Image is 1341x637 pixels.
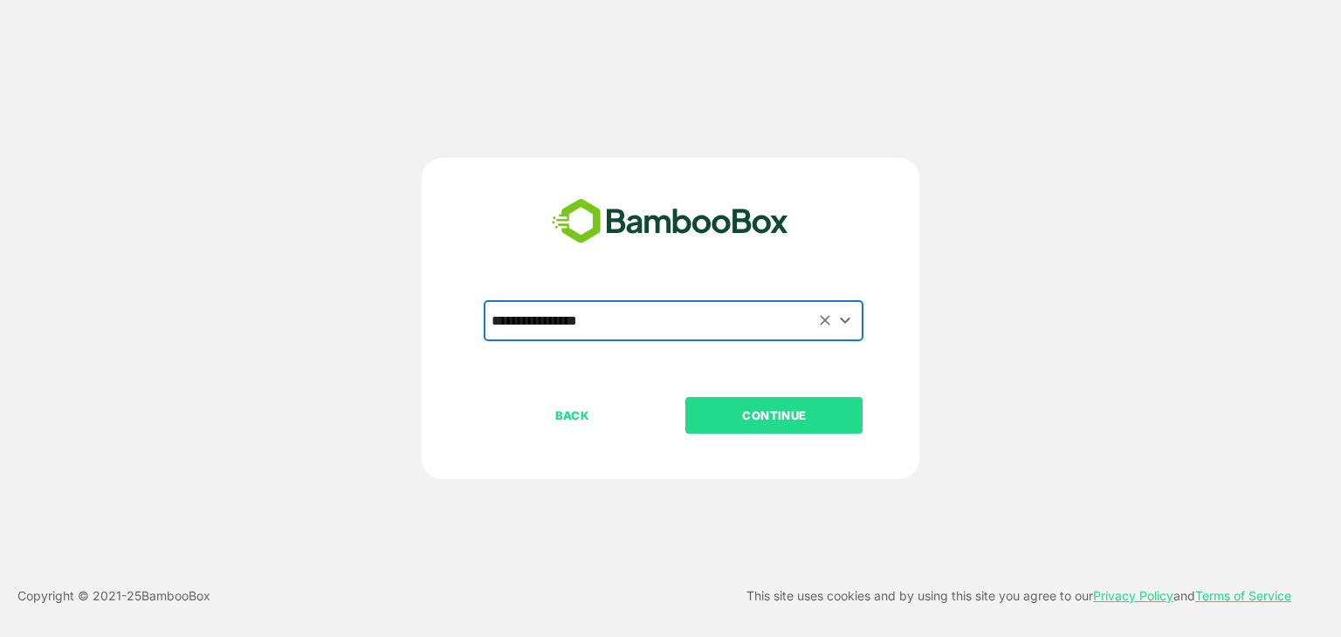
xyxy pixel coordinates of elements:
[485,406,660,425] p: BACK
[687,406,862,425] p: CONTINUE
[17,586,210,606] p: Copyright © 2021- 25 BambooBox
[542,193,798,250] img: bamboobox
[746,586,1291,606] p: This site uses cookies and by using this site you agree to our and
[815,311,836,331] button: Clear
[834,309,857,332] button: Open
[484,397,661,434] button: BACK
[1195,588,1291,603] a: Terms of Service
[685,397,863,434] button: CONTINUE
[1093,588,1173,603] a: Privacy Policy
